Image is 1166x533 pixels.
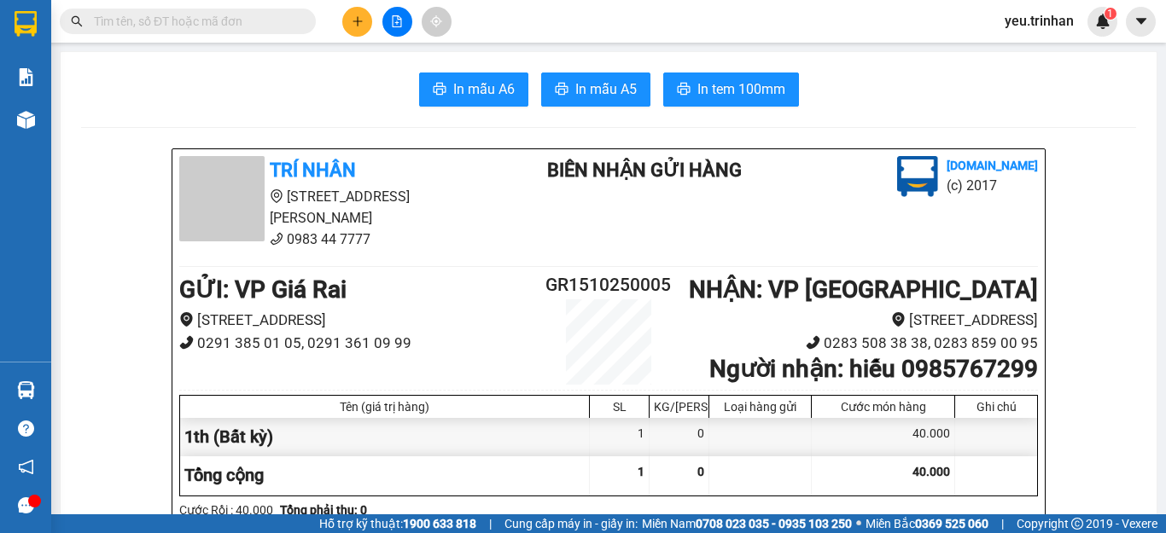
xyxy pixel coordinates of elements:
[541,72,650,107] button: printerIn mẫu A5
[179,312,194,327] span: environment
[422,7,452,37] button: aim
[18,420,34,437] span: question-circle
[812,418,955,456] div: 40.000
[352,15,364,27] span: plus
[689,275,1038,304] b: NHẬN : VP [GEOGRAPHIC_DATA]
[915,517,988,530] strong: 0369 525 060
[15,11,37,37] img: logo-vxr
[680,309,1038,332] li: [STREET_ADDRESS]
[697,465,704,478] span: 0
[537,271,680,299] h2: GR1510250005
[319,514,476,533] span: Hỗ trợ kỹ thuật:
[382,7,412,37] button: file-add
[866,514,988,533] span: Miền Bắc
[638,465,644,478] span: 1
[1001,514,1004,533] span: |
[555,82,568,98] span: printer
[453,78,515,100] span: In mẫu A6
[179,229,497,250] li: 0983 44 7777
[590,418,650,456] div: 1
[594,400,644,414] div: SL
[270,232,283,246] span: phone
[17,111,35,129] img: warehouse-icon
[991,10,1087,32] span: yeu.trinhan
[806,335,820,350] span: phone
[947,175,1038,196] li: (c) 2017
[697,78,785,100] span: In tem 100mm
[959,400,1033,414] div: Ghi chú
[709,355,1038,383] b: Người nhận : hiếu 0985767299
[1071,518,1083,530] span: copyright
[94,12,295,31] input: Tìm tên, số ĐT hoặc mã đơn
[17,68,35,86] img: solution-icon
[270,189,283,203] span: environment
[1095,14,1111,29] img: icon-new-feature
[179,275,347,304] b: GỬI : VP Giá Rai
[71,15,83,27] span: search
[433,82,446,98] span: printer
[663,72,799,107] button: printerIn tem 100mm
[391,15,403,27] span: file-add
[184,400,585,414] div: Tên (giá trị hàng)
[677,82,691,98] span: printer
[1105,8,1116,20] sup: 1
[642,514,852,533] span: Miền Nam
[891,312,906,327] span: environment
[1134,14,1149,29] span: caret-down
[179,309,537,332] li: [STREET_ADDRESS]
[897,156,938,197] img: logo.jpg
[912,465,950,478] span: 40.000
[184,465,264,485] span: Tổng cộng
[650,418,709,456] div: 0
[547,159,742,181] b: BIÊN NHẬN GỬI HÀNG
[680,332,1038,355] li: 0283 508 38 38, 0283 859 00 95
[18,459,34,475] span: notification
[403,517,476,530] strong: 1900 633 818
[180,418,590,456] div: 1th (Bất kỳ)
[1126,7,1156,37] button: caret-down
[280,503,367,517] b: Tổng phải thu: 0
[270,159,356,181] b: TRÍ NHÂN
[1107,8,1113,20] span: 1
[179,501,273,519] div: Cước Rồi : 40.000
[947,159,1038,172] b: [DOMAIN_NAME]
[714,400,807,414] div: Loại hàng gửi
[696,517,852,530] strong: 0708 023 035 - 0935 103 250
[430,15,442,27] span: aim
[179,335,194,350] span: phone
[654,400,704,414] div: KG/[PERSON_NAME]
[504,514,638,533] span: Cung cấp máy in - giấy in:
[179,332,537,355] li: 0291 385 01 05, 0291 361 09 99
[179,186,497,229] li: [STREET_ADDRESS][PERSON_NAME]
[17,381,35,399] img: warehouse-icon
[342,7,372,37] button: plus
[856,520,861,527] span: ⚪️
[816,400,950,414] div: Cước món hàng
[489,514,492,533] span: |
[18,497,34,513] span: message
[575,78,637,100] span: In mẫu A5
[419,72,528,107] button: printerIn mẫu A6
